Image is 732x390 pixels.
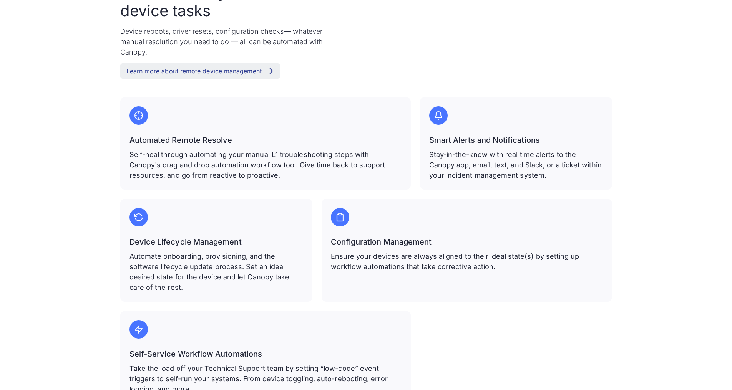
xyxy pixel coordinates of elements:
p: Self-heal through automating your manual L1 troubleshooting steps with Canopy's drag and drop aut... [129,149,402,180]
h3: Device Lifecycle Management [129,236,303,248]
h3: Automated Remote Resolve [129,134,402,146]
p: Automate onboarding, provisioning, and the software lifecycle update process. Set an ideal desire... [129,251,303,292]
p: Ensure your devices are always aligned to their ideal state(s) by setting up workflow automations... [331,251,603,272]
p: Stay-in-the-know with real time alerts to the Canopy app, email, text, and Slack, or a ticket wit... [429,149,603,180]
h3: Configuration Management [331,236,603,248]
h3: Smart Alerts and Notifications [429,134,603,146]
p: Device reboots, driver resets, configuration checks— whatever manual resolution you need to do — ... [120,26,329,57]
a: Learn more about remote device management [120,63,280,79]
h3: Self-Service Workflow Automations [129,348,402,360]
div: Learn more about remote device management [126,68,262,75]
